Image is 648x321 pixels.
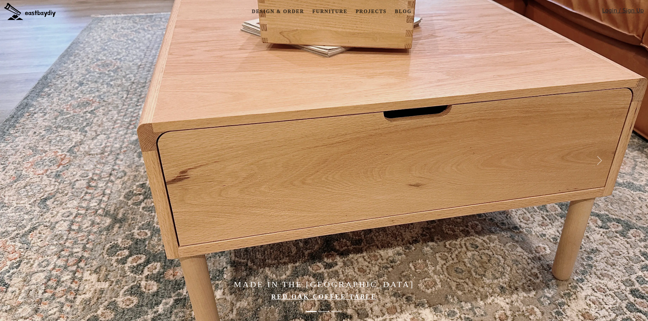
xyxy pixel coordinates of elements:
[309,5,350,18] a: Furniture
[271,293,377,300] a: Red Oak Coffee Table
[249,5,307,18] a: Design & Order
[331,308,342,315] button: Made in the Bay Area
[319,308,329,315] button: Minimal Lines, Warm Walnut Grain, and Handwoven Cane Doors
[602,7,644,18] a: Login / Sign Up
[4,3,56,20] img: eastbaydiy
[306,308,317,315] button: Made in the Bay Area
[353,5,389,18] a: Projects
[97,279,551,290] h4: Made in the [GEOGRAPHIC_DATA]
[392,5,414,18] a: Blog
